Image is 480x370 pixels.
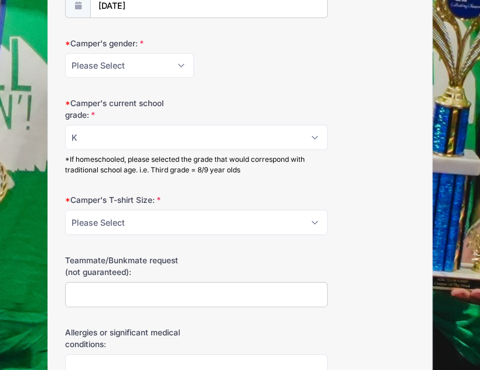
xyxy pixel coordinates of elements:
label: Allergies or significant medical conditions: [65,327,182,351]
div: *If homeschooled, please selected the grade that would correspond with traditional school age. i.... [65,154,328,175]
label: Teammate/Bunkmate request (not guaranteed): [65,254,182,279]
label: Camper's gender: [65,38,182,49]
label: Camper's T-shirt Size: [65,194,182,206]
label: Camper's current school grade: [65,97,182,121]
